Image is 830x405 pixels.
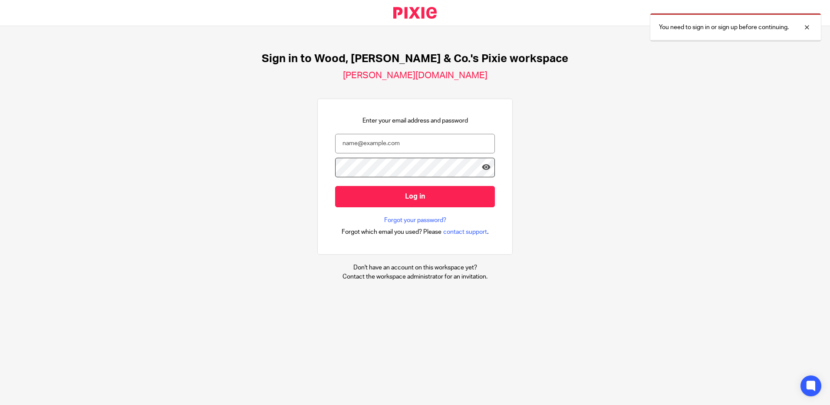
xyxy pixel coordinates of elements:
span: contact support [443,228,487,236]
p: Contact the workspace administrator for an invitation. [343,272,487,281]
p: Don't have an account on this workspace yet? [343,263,487,272]
div: . [342,227,489,237]
span: Forgot which email you used? Please [342,228,441,236]
p: You need to sign in or sign up before continuing. [659,23,789,32]
h1: Sign in to Wood, [PERSON_NAME] & Co.'s Pixie workspace [262,52,568,66]
p: Enter your email address and password [362,116,468,125]
input: name@example.com [335,134,495,153]
a: Forgot your password? [384,216,446,225]
input: Log in [335,186,495,207]
h2: [PERSON_NAME][DOMAIN_NAME] [343,70,487,81]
